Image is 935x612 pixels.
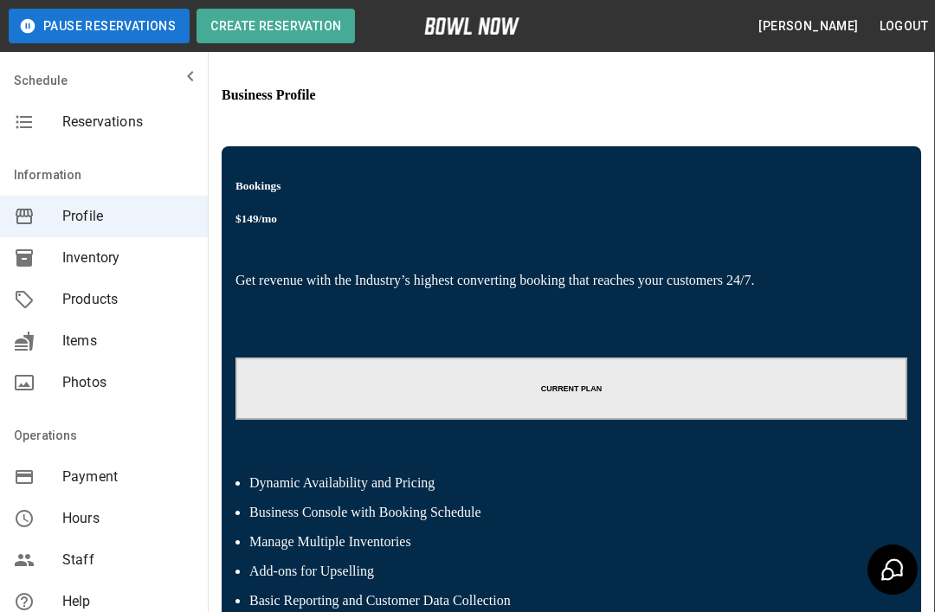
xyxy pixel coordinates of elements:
[62,508,194,529] span: Hours
[62,289,194,310] span: Products
[235,273,907,344] p: Get revenue with the Industry’s highest converting booking that reaches your customers 24/7.
[62,248,194,268] span: Inventory
[235,179,907,193] h5: Bookings
[751,10,865,42] button: [PERSON_NAME]
[222,87,316,103] h4: Business Profile
[249,564,893,579] p: Add-ons for Upselling
[235,212,907,226] h5: $149/mo
[9,9,190,43] button: Pause Reservations
[62,331,194,351] span: Items
[249,475,893,491] p: Dynamic Availability and Pricing
[62,206,194,227] span: Profile
[249,505,893,520] p: Business Console with Booking Schedule
[62,467,194,487] span: Payment
[249,593,893,609] p: Basic Reporting and Customer Data Collection
[62,112,194,132] span: Reservations
[242,384,900,393] h6: CURRENT PLAN
[62,550,194,570] span: Staff
[424,17,519,35] img: logo
[235,358,907,420] button: CURRENT PLAN
[62,591,194,612] span: Help
[62,372,194,393] span: Photos
[249,534,893,550] p: Manage Multiple Inventories
[197,9,355,43] button: Create Reservation
[873,10,935,42] button: Logout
